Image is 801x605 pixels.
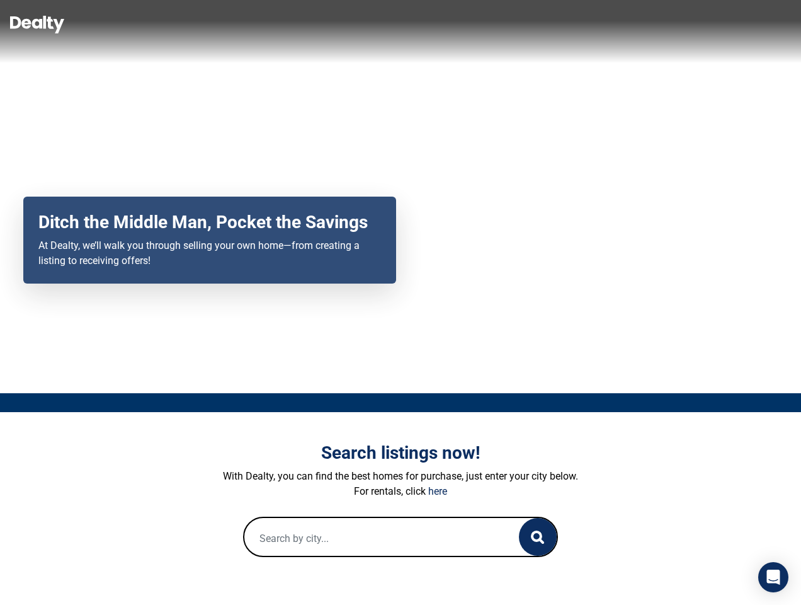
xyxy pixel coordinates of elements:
p: For rentals, click [51,484,750,499]
input: Search by city... [244,518,494,558]
a: here [428,485,447,497]
img: Dealty - Buy, Sell & Rent Homes [10,16,64,33]
h3: Search listings now! [51,442,750,464]
h2: Ditch the Middle Man, Pocket the Savings [38,212,381,233]
p: At Dealty, we’ll walk you through selling your own home—from creating a listing to receiving offers! [38,238,381,268]
div: Open Intercom Messenger [758,562,788,592]
p: With Dealty, you can find the best homes for purchase, just enter your city below. [51,469,750,484]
